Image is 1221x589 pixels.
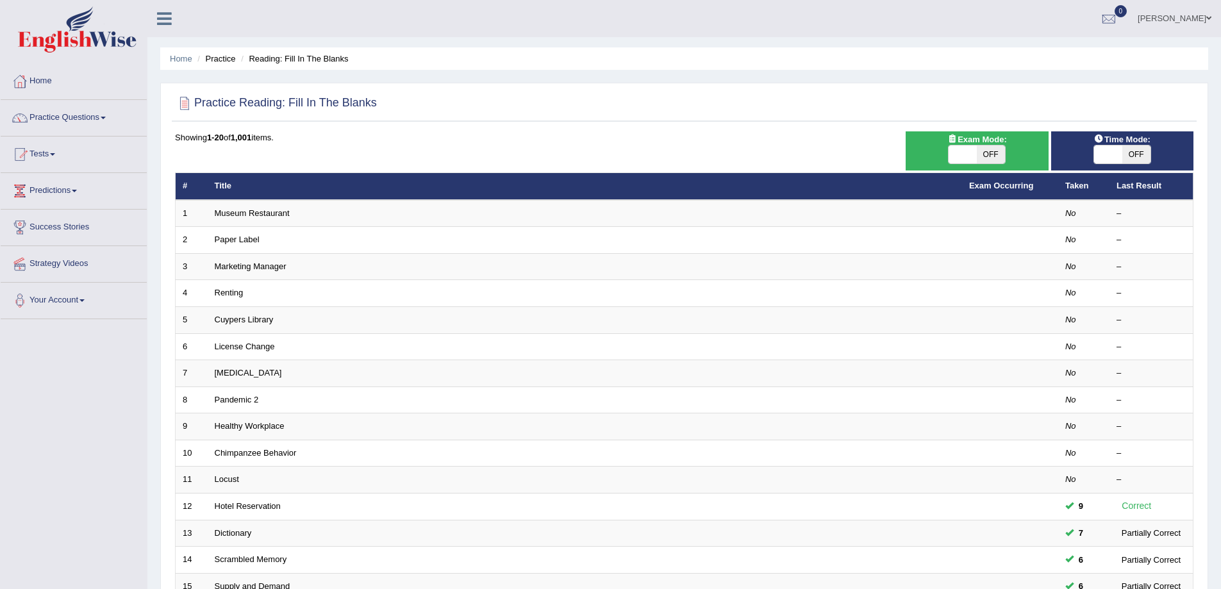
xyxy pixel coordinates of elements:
a: Home [1,63,147,95]
em: No [1065,368,1076,377]
em: No [1065,474,1076,484]
a: License Change [215,342,275,351]
td: 5 [176,307,208,334]
a: Dictionary [215,528,252,538]
td: 11 [176,467,208,494]
td: 12 [176,493,208,520]
a: Pandemic 2 [215,395,259,404]
th: Last Result [1109,173,1193,200]
div: – [1117,341,1186,353]
li: Reading: Fill In The Blanks [238,53,348,65]
a: Chimpanzee Behavior [215,448,297,458]
div: – [1117,394,1186,406]
div: – [1117,261,1186,273]
a: Hotel Reservation [215,501,281,511]
div: – [1117,234,1186,246]
a: Marketing Manager [215,261,287,271]
th: # [176,173,208,200]
div: – [1117,474,1186,486]
a: Locust [215,474,239,484]
th: Taken [1058,173,1109,200]
div: Show exams occurring in exams [906,131,1048,170]
th: Title [208,173,962,200]
span: Exam Mode: [942,133,1011,146]
div: – [1117,287,1186,299]
td: 2 [176,227,208,254]
span: You can still take this question [1074,553,1088,567]
td: 10 [176,440,208,467]
a: Practice Questions [1,100,147,132]
em: No [1065,235,1076,244]
h2: Practice Reading: Fill In The Blanks [175,94,377,113]
em: No [1065,395,1076,404]
div: – [1117,314,1186,326]
li: Practice [194,53,235,65]
a: Healthy Workplace [215,421,285,431]
td: 7 [176,360,208,387]
div: Correct [1117,499,1157,513]
a: Home [170,54,192,63]
td: 13 [176,520,208,547]
em: No [1065,448,1076,458]
b: 1-20 [207,133,224,142]
a: Strategy Videos [1,246,147,278]
a: Scrambled Memory [215,554,287,564]
td: 3 [176,253,208,280]
span: 0 [1115,5,1127,17]
span: You can still take this question [1074,526,1088,540]
span: OFF [977,145,1005,163]
div: Showing of items. [175,131,1193,144]
div: Partially Correct [1117,553,1186,567]
td: 14 [176,547,208,574]
td: 1 [176,200,208,227]
em: No [1065,208,1076,218]
td: 8 [176,386,208,413]
span: Time Mode: [1089,133,1156,146]
a: Paper Label [215,235,260,244]
td: 6 [176,333,208,360]
span: OFF [1122,145,1150,163]
td: 9 [176,413,208,440]
div: – [1117,420,1186,433]
a: [MEDICAL_DATA] [215,368,282,377]
div: – [1117,208,1186,220]
a: Predictions [1,173,147,205]
a: Tests [1,137,147,169]
em: No [1065,288,1076,297]
a: Exam Occurring [969,181,1033,190]
a: Museum Restaurant [215,208,290,218]
a: Cuypers Library [215,315,274,324]
a: Success Stories [1,210,147,242]
div: – [1117,447,1186,460]
em: No [1065,421,1076,431]
b: 1,001 [231,133,252,142]
td: 4 [176,280,208,307]
span: You can still take this question [1074,499,1088,513]
em: No [1065,315,1076,324]
div: – [1117,367,1186,379]
em: No [1065,342,1076,351]
a: Your Account [1,283,147,315]
em: No [1065,261,1076,271]
div: Partially Correct [1117,526,1186,540]
a: Renting [215,288,244,297]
